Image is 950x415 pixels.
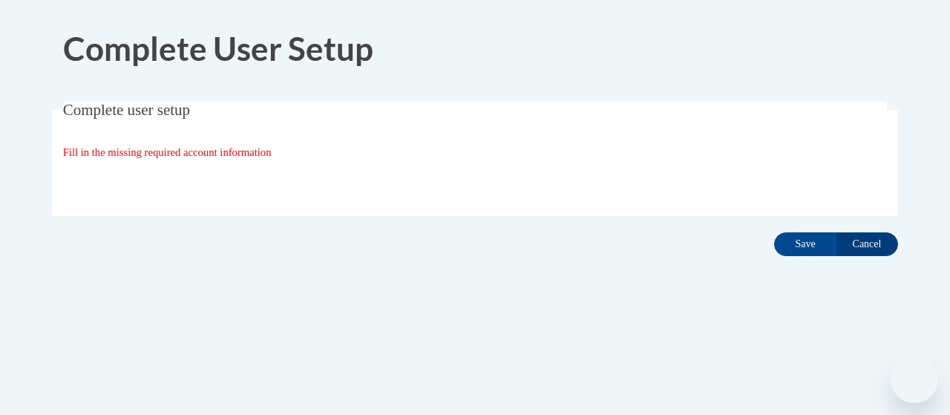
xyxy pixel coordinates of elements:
[63,101,190,119] span: Complete user setup
[891,356,938,403] iframe: Button to launch messaging window
[63,146,272,158] span: Fill in the missing required account information
[63,29,373,68] span: Complete User Setup
[836,232,898,256] input: Cancel
[774,232,836,256] input: Save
